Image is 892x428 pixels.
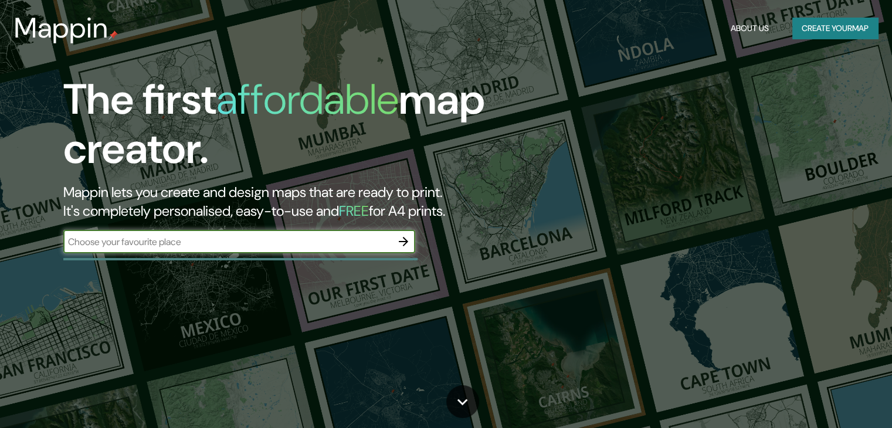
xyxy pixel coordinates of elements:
button: About Us [726,18,774,39]
h2: Mappin lets you create and design maps that are ready to print. It's completely personalised, eas... [63,183,510,220]
img: mappin-pin [108,30,118,40]
input: Choose your favourite place [63,235,392,249]
h1: affordable [216,72,399,127]
h1: The first map creator. [63,75,510,183]
button: Create yourmap [792,18,878,39]
h5: FREE [339,202,369,220]
h3: Mappin [14,12,108,45]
